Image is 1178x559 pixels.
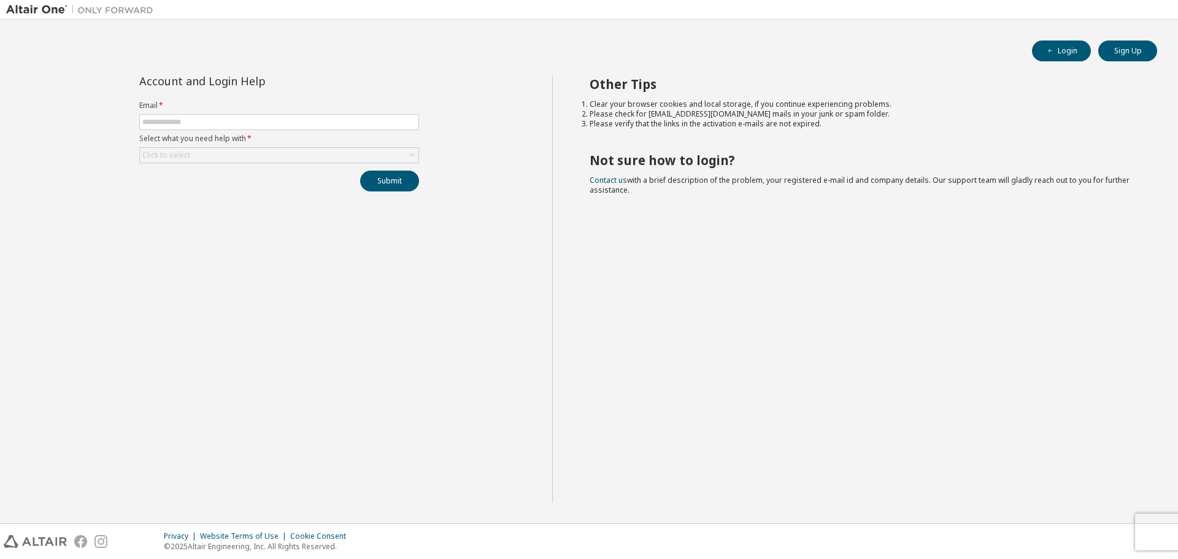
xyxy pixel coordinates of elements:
span: with a brief description of the problem, your registered e-mail id and company details. Our suppo... [590,175,1130,195]
div: Website Terms of Use [200,531,290,541]
a: Contact us [590,175,627,185]
li: Please check for [EMAIL_ADDRESS][DOMAIN_NAME] mails in your junk or spam folder. [590,109,1136,119]
label: Select what you need help with [139,134,419,144]
div: Click to select [142,150,190,160]
button: Login [1032,40,1091,61]
li: Clear your browser cookies and local storage, if you continue experiencing problems. [590,99,1136,109]
div: Click to select [140,148,418,163]
img: altair_logo.svg [4,535,67,548]
div: Account and Login Help [139,76,363,86]
p: © 2025 Altair Engineering, Inc. All Rights Reserved. [164,541,353,552]
h2: Other Tips [590,76,1136,92]
button: Submit [360,171,419,191]
img: facebook.svg [74,535,87,548]
img: instagram.svg [94,535,107,548]
h2: Not sure how to login? [590,152,1136,168]
button: Sign Up [1098,40,1157,61]
img: Altair One [6,4,160,16]
div: Cookie Consent [290,531,353,541]
div: Privacy [164,531,200,541]
label: Email [139,101,419,110]
li: Please verify that the links in the activation e-mails are not expired. [590,119,1136,129]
